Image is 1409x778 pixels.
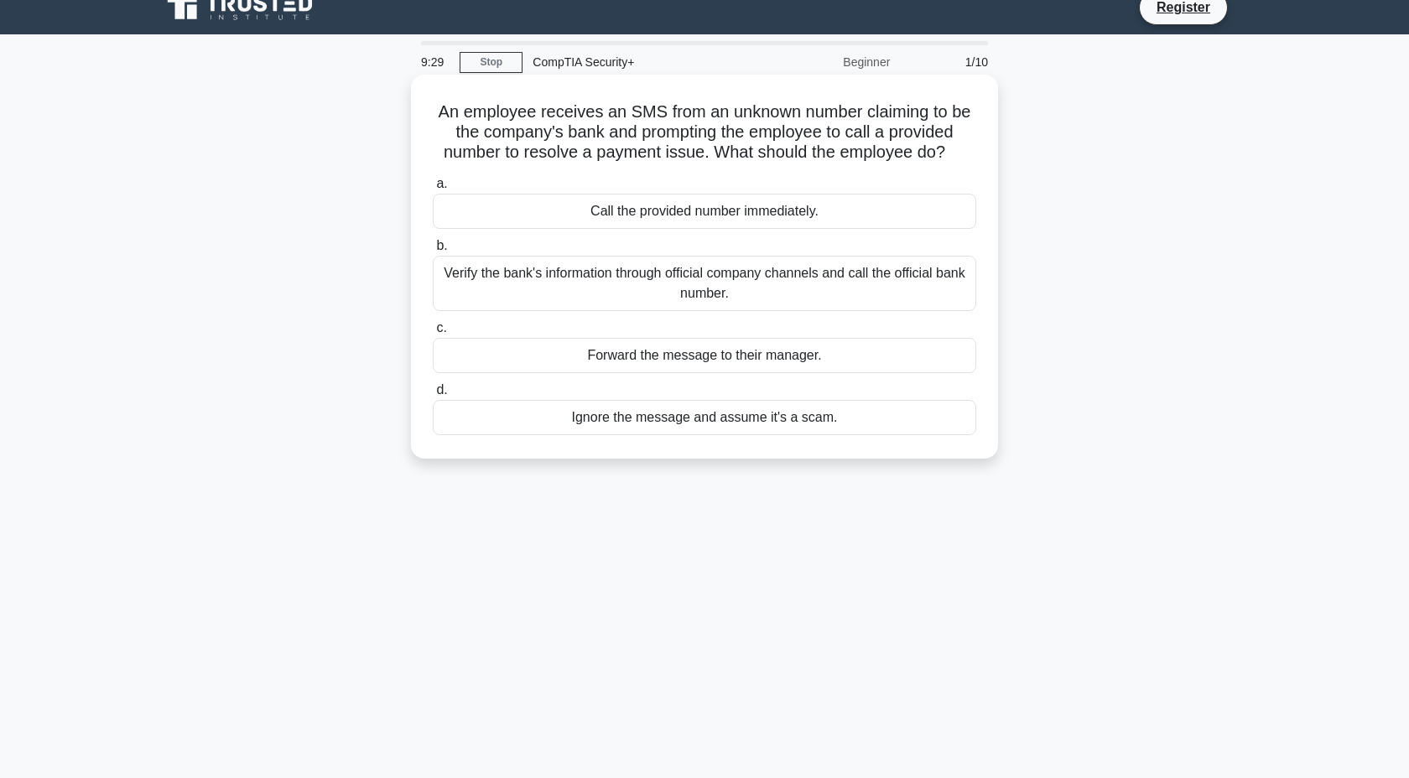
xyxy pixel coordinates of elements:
a: Stop [460,52,523,73]
span: c. [436,320,446,335]
div: Forward the message to their manager. [433,338,976,373]
div: 1/10 [900,45,998,79]
div: Beginner [753,45,900,79]
span: d. [436,382,447,397]
h5: An employee receives an SMS from an unknown number claiming to be the company's bank and promptin... [431,101,978,163]
span: b. [436,238,447,252]
div: CompTIA Security+ [523,45,753,79]
div: 9:29 [411,45,460,79]
span: a. [436,176,447,190]
div: Ignore the message and assume it's a scam. [433,400,976,435]
div: Call the provided number immediately. [433,194,976,229]
div: Verify the bank's information through official company channels and call the official bank number. [433,256,976,311]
